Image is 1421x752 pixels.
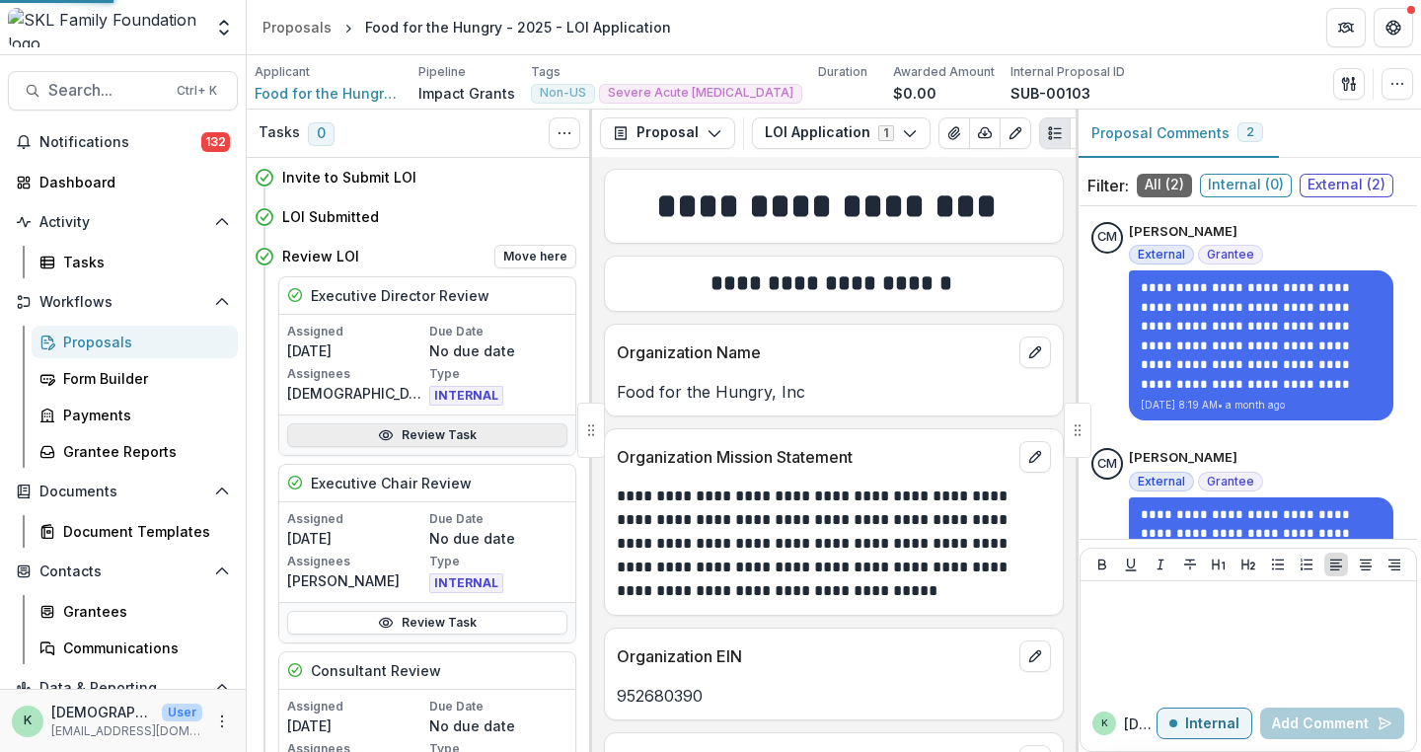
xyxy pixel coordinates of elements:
p: [DEMOGRAPHIC_DATA] [51,702,154,722]
button: Strike [1178,553,1202,576]
span: Non-US [540,86,586,100]
div: Tasks [63,252,222,272]
button: Italicize [1149,553,1172,576]
button: View Attached Files [938,117,970,149]
h4: LOI Submitted [282,206,379,227]
span: External [1138,475,1185,489]
img: SKL Family Foundation logo [8,8,202,47]
p: Awarded Amount [893,63,995,81]
p: Assignees [287,365,425,383]
span: Workflows [39,294,206,311]
span: Documents [39,484,206,500]
a: Review Task [287,423,567,447]
button: Toggle View Cancelled Tasks [549,117,580,149]
button: edit [1019,640,1051,672]
a: Document Templates [32,515,238,548]
span: 0 [308,122,335,146]
button: LOI Application1 [752,117,931,149]
button: Get Help [1374,8,1413,47]
div: Communications [63,638,222,658]
a: Review Task [287,611,567,635]
span: All ( 2 ) [1137,174,1192,197]
p: Applicant [255,63,310,81]
button: Partners [1326,8,1366,47]
span: 2 [1246,125,1254,139]
p: Assigned [287,323,425,340]
p: [DATE] [287,340,425,361]
h4: Review LOI [282,246,359,266]
span: Food for the Hungry, Inc [255,83,403,104]
p: Pipeline [418,63,466,81]
button: Move here [494,245,576,268]
div: Payments [63,405,222,425]
p: [DATE] [287,715,425,736]
button: Open Documents [8,476,238,507]
div: Proposals [262,17,332,38]
p: Assignees [287,553,425,570]
button: Open Activity [8,206,238,238]
button: Notifications132 [8,126,238,158]
button: Heading 1 [1207,553,1231,576]
div: Document Templates [63,521,222,542]
p: [PERSON_NAME] [287,570,425,591]
button: Underline [1119,553,1143,576]
button: More [210,710,234,733]
p: [DATE] 8:19 AM • a month ago [1141,398,1382,413]
span: 132 [201,132,230,152]
button: Align Right [1383,553,1406,576]
p: Due Date [429,698,567,715]
button: edit [1019,441,1051,473]
div: Food for the Hungry - 2025 - LOI Application [365,17,671,38]
button: PDF view [1070,117,1101,149]
p: [PERSON_NAME] [1129,222,1237,242]
div: Ctrl + K [173,80,221,102]
p: [DATE] [287,528,425,549]
a: Communications [32,632,238,664]
span: Grantee [1207,475,1254,489]
span: INTERNAL [429,573,503,593]
div: Cyndi McGraw [1097,458,1117,471]
a: Proposals [255,13,339,41]
h4: Invite to Submit LOI [282,167,416,188]
span: Internal ( 0 ) [1200,174,1292,197]
p: Due Date [429,510,567,528]
button: Ordered List [1295,553,1318,576]
span: External [1138,248,1185,262]
p: Duration [818,63,867,81]
a: Tasks [32,246,238,278]
p: Assigned [287,510,425,528]
button: Proposal [600,117,735,149]
p: SUB-00103 [1010,83,1090,104]
p: Type [429,553,567,570]
span: Search... [48,81,165,100]
div: Form Builder [63,368,222,389]
button: Plaintext view [1039,117,1071,149]
div: Grantee Reports [63,441,222,462]
p: $0.00 [893,83,936,104]
p: [DEMOGRAPHIC_DATA] [287,383,425,404]
p: Organization Mission Statement [617,445,1011,469]
a: Payments [32,399,238,431]
button: Bold [1090,553,1114,576]
p: Food for the Hungry, Inc [617,380,1051,404]
p: Internal Proposal ID [1010,63,1125,81]
p: Due Date [429,323,567,340]
a: Form Builder [32,362,238,395]
a: Grantee Reports [32,435,238,468]
span: External ( 2 ) [1300,174,1393,197]
span: Contacts [39,564,206,580]
div: Dashboard [39,172,222,192]
div: Cyndi McGraw [1097,231,1117,244]
button: Align Center [1354,553,1378,576]
button: Proposal Comments [1076,110,1279,158]
p: No due date [429,340,567,361]
p: No due date [429,715,567,736]
span: INTERNAL [429,386,503,406]
p: Tags [531,63,561,81]
div: Grantees [63,601,222,622]
p: Assigned [287,698,425,715]
a: Dashboard [8,166,238,198]
a: Proposals [32,326,238,358]
button: Open Workflows [8,286,238,318]
div: kristen [24,714,32,727]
